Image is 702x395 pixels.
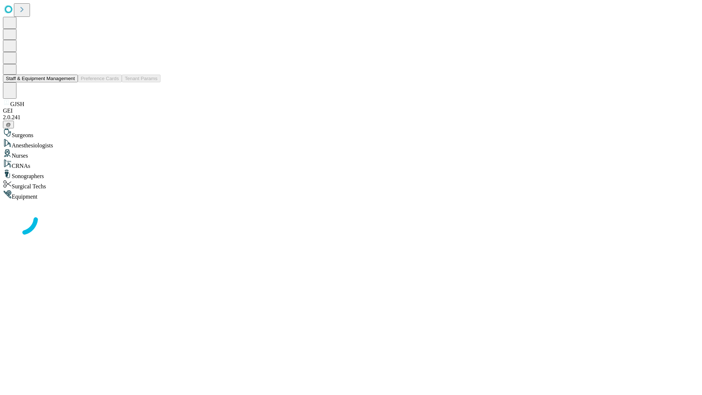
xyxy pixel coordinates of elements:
[3,108,699,114] div: GEI
[3,159,699,169] div: CRNAs
[10,101,24,107] span: GJSH
[3,121,14,128] button: @
[3,180,699,190] div: Surgical Techs
[6,122,11,127] span: @
[3,128,699,139] div: Surgeons
[3,169,699,180] div: Sonographers
[3,149,699,159] div: Nurses
[3,75,78,82] button: Staff & Equipment Management
[78,75,122,82] button: Preference Cards
[3,139,699,149] div: Anesthesiologists
[122,75,161,82] button: Tenant Params
[3,114,699,121] div: 2.0.241
[3,190,699,200] div: Equipment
